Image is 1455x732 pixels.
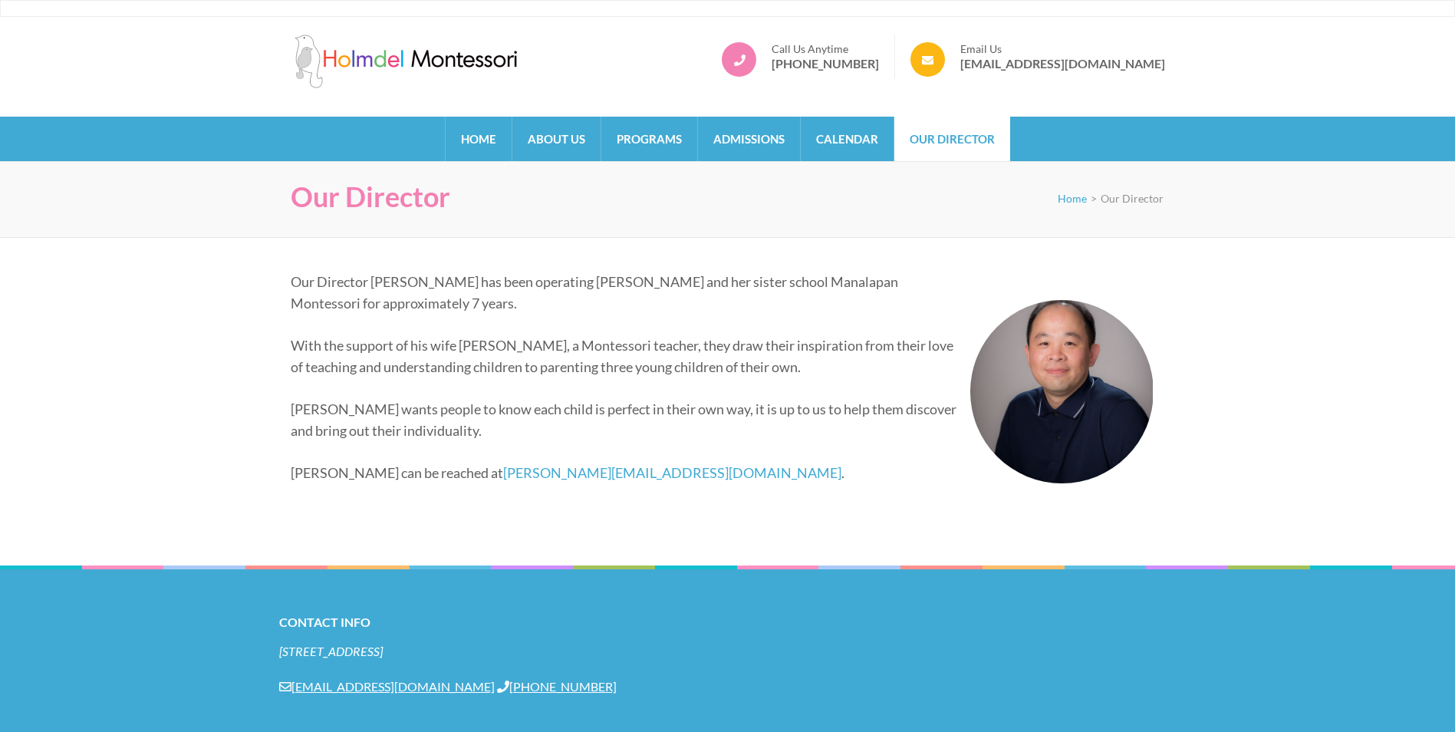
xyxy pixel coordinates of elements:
p: [PERSON_NAME] wants people to know each child is perfect in their own way, it is up to us to help... [291,398,1154,441]
a: [EMAIL_ADDRESS][DOMAIN_NAME] [279,679,495,694]
a: Home [1058,192,1087,205]
a: Programs [601,117,697,161]
p: Our Director [PERSON_NAME] has been operating [PERSON_NAME] and her sister school Manalapan Monte... [291,271,1154,314]
span: > [1091,192,1097,205]
span: Email Us [960,42,1165,56]
address: [STREET_ADDRESS] [279,643,1177,660]
p: [PERSON_NAME] can be reached at . [291,462,1154,483]
a: Home [446,117,512,161]
img: Holmdel Montessori School [291,35,521,88]
h1: Our Director [291,180,450,213]
a: [PHONE_NUMBER] [497,679,617,694]
a: Admissions [698,117,800,161]
span: Call Us Anytime [772,42,879,56]
h2: Contact Info [279,612,1177,633]
a: [EMAIL_ADDRESS][DOMAIN_NAME] [960,56,1165,71]
p: With the support of his wife [PERSON_NAME], a Montessori teacher, they draw their inspiration fro... [291,335,1154,378]
a: [PHONE_NUMBER] [772,56,879,71]
a: About Us [512,117,601,161]
a: Our Director [894,117,1010,161]
a: [PERSON_NAME][EMAIL_ADDRESS][DOMAIN_NAME] [503,464,841,481]
a: Calendar [801,117,894,161]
